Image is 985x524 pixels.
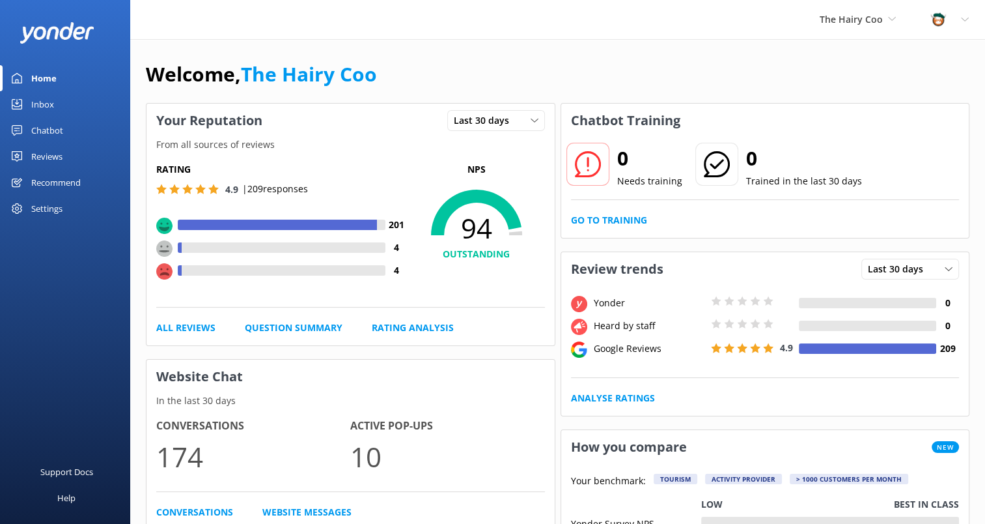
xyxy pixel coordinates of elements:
div: Help [57,485,76,511]
p: Low [701,497,723,512]
div: Settings [31,196,62,222]
a: Go to Training [571,213,647,227]
p: Your benchmark: [571,474,646,489]
div: Recommend [31,169,81,196]
a: Rating Analysis [372,321,454,335]
img: 457-1738239164.png [928,10,948,29]
span: 4.9 [780,342,793,354]
a: All Reviews [156,321,215,335]
p: From all sources of reviews [146,138,555,152]
span: 4.9 [225,183,238,196]
div: Inbox [31,91,54,117]
h4: 4 [385,263,408,278]
a: Website Messages [262,505,352,519]
div: Home [31,65,57,91]
span: Last 30 days [868,262,931,276]
div: Yonder [590,296,708,310]
p: | 209 responses [242,182,308,196]
div: > 1000 customers per month [790,474,908,484]
h4: OUTSTANDING [408,247,545,261]
a: The Hairy Coo [241,61,377,87]
h3: Your Reputation [146,104,272,138]
h3: Website Chat [146,360,555,394]
h3: How you compare [561,430,697,464]
h2: 0 [746,143,862,174]
div: Heard by staff [590,319,708,333]
h4: 0 [936,319,959,333]
p: Best in class [894,497,959,512]
p: In the last 30 days [146,394,555,408]
h5: Rating [156,162,408,177]
div: Tourism [654,474,697,484]
a: Conversations [156,505,233,519]
a: Question Summary [245,321,342,335]
h4: Active Pop-ups [350,418,544,435]
p: 10 [350,435,544,478]
p: Needs training [617,174,682,188]
span: Last 30 days [454,113,517,128]
span: The Hairy Coo [820,13,883,25]
div: Chatbot [31,117,63,143]
div: Activity Provider [705,474,782,484]
h2: 0 [617,143,682,174]
p: NPS [408,162,545,177]
h4: Conversations [156,418,350,435]
span: 94 [408,212,545,244]
h4: 4 [385,240,408,255]
h3: Review trends [561,252,673,286]
p: Trained in the last 30 days [746,174,862,188]
div: Google Reviews [590,342,708,356]
h1: Welcome, [146,59,377,90]
a: Analyse Ratings [571,391,655,405]
img: yonder-white-logo.png [20,22,94,44]
h4: 0 [936,296,959,310]
h3: Chatbot Training [561,104,690,138]
p: 174 [156,435,350,478]
h4: 201 [385,218,408,232]
h4: 209 [936,342,959,356]
div: Reviews [31,143,62,169]
span: New [932,441,959,453]
div: Support Docs [40,459,93,485]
